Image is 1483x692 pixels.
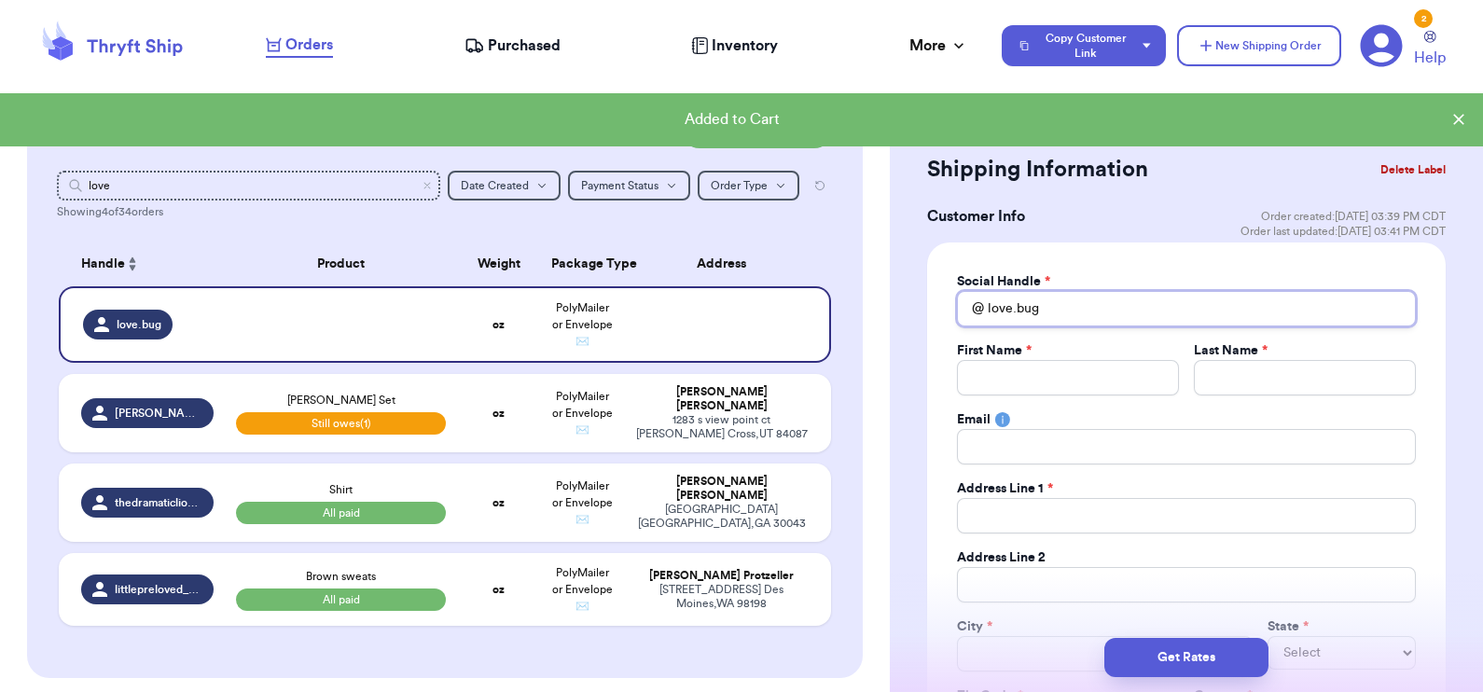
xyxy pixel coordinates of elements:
[57,171,441,201] input: Search
[635,475,810,503] div: [PERSON_NAME] [PERSON_NAME]
[635,583,810,611] div: [STREET_ADDRESS] Des Moines , WA 98198
[957,410,991,429] label: Email
[266,34,333,58] a: Orders
[957,479,1053,498] label: Address Line 1
[225,242,458,286] th: Product
[635,503,810,531] div: [GEOGRAPHIC_DATA] [GEOGRAPHIC_DATA] , GA 30043
[635,385,810,413] div: [PERSON_NAME] [PERSON_NAME]
[1414,47,1446,69] span: Help
[57,204,834,219] div: Showing 4 of 34 orders
[236,412,447,435] span: Still owes (1)
[552,480,613,525] span: PolyMailer or Envelope ✉️
[957,548,1046,567] label: Address Line 2
[236,588,447,611] span: All paid
[635,569,810,583] div: [PERSON_NAME] Protzeller
[957,272,1050,291] label: Social Handle
[464,35,561,57] a: Purchased
[1261,209,1446,224] span: Order created: [DATE] 03:39 PM CDT
[691,35,778,57] a: Inventory
[927,155,1148,185] h2: Shipping Information
[1360,24,1403,67] a: 2
[635,413,810,441] div: 1283 s view point ct [PERSON_NAME] Cross , UT 84087
[1002,25,1166,66] button: Copy Customer Link
[1373,149,1453,190] button: Delete Label
[957,341,1032,360] label: First Name
[457,242,540,286] th: Weight
[1104,638,1268,677] button: Get Rates
[1414,31,1446,69] a: Help
[492,319,505,330] strong: oz
[422,180,433,191] button: Clear search
[115,495,202,510] span: thedramaticlion.preloved
[698,171,799,201] button: Order Type
[492,408,505,419] strong: oz
[711,180,768,191] span: Order Type
[927,205,1025,228] h3: Customer Info
[306,571,376,582] span: Brown sweats
[552,567,613,612] span: PolyMailer or Envelope ✉️
[807,171,833,201] button: Reset all filters
[552,302,613,347] span: PolyMailer or Envelope ✉️
[287,394,395,406] span: [PERSON_NAME] Set
[81,255,125,274] span: Handle
[329,484,353,495] span: Shirt
[1240,224,1446,239] span: Order last updated: [DATE] 03:41 PM CDT
[909,35,968,57] div: More
[285,34,333,56] span: Orders
[552,391,613,436] span: PolyMailer or Envelope ✉️
[1194,341,1268,360] label: Last Name
[15,108,1449,131] div: Added to Cart
[448,171,561,201] button: Date Created
[461,180,529,191] span: Date Created
[236,502,447,524] span: All paid
[568,171,690,201] button: Payment Status
[624,242,832,286] th: Address
[712,35,778,57] span: Inventory
[540,242,623,286] th: Package Type
[492,584,505,595] strong: oz
[1268,617,1309,636] label: State
[115,406,202,421] span: [PERSON_NAME]
[957,291,984,326] div: @
[117,317,161,332] span: love.bug
[957,617,992,636] label: City
[1177,25,1341,66] button: New Shipping Order
[492,497,505,508] strong: oz
[115,582,202,597] span: littlepreloved_shop
[1414,9,1433,28] div: 2
[488,35,561,57] span: Purchased
[581,180,658,191] span: Payment Status
[125,253,140,275] button: Sort ascending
